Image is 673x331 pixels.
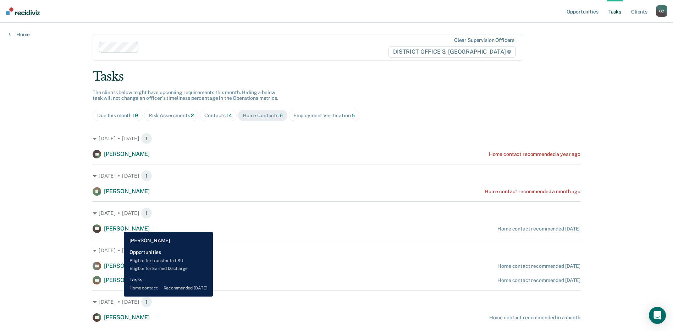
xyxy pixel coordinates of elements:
[280,113,283,118] span: 6
[141,170,152,181] span: 1
[93,296,580,308] div: [DATE] • [DATE] 1
[352,113,355,118] span: 5
[141,296,152,308] span: 1
[93,133,580,144] div: [DATE] • [DATE] 1
[93,245,580,256] div: [DATE] • [DATE] 2
[93,207,580,219] div: [DATE] • [DATE] 1
[104,262,150,269] span: [PERSON_NAME]
[489,315,580,321] div: Home contact recommended in a month
[141,133,152,144] span: 1
[93,170,580,181] div: [DATE] • [DATE] 1
[656,5,667,17] button: OC
[497,226,580,232] div: Home contact recommended [DATE]
[293,113,355,119] div: Employment Verification
[227,113,232,118] span: 14
[141,207,152,219] span: 1
[9,31,30,38] a: Home
[656,5,667,17] div: O C
[204,113,232,119] div: Contacts
[489,151,580,157] div: Home contact recommended a year ago
[133,113,138,118] span: 19
[6,7,40,15] img: Recidiviz
[497,263,580,269] div: Home contact recommended [DATE]
[104,151,150,157] span: [PERSON_NAME]
[93,89,278,101] span: The clients below might have upcoming requirements this month. Hiding a below task will not chang...
[104,314,150,321] span: [PERSON_NAME]
[485,189,580,195] div: Home contact recommended a month ago
[388,46,516,58] span: DISTRICT OFFICE 3, [GEOGRAPHIC_DATA]
[191,113,194,118] span: 2
[104,225,150,232] span: [PERSON_NAME]
[497,277,580,283] div: Home contact recommended [DATE]
[454,37,514,43] div: Clear supervision officers
[141,245,153,256] span: 2
[104,188,150,195] span: [PERSON_NAME]
[149,113,194,119] div: Risk Assessments
[649,307,666,324] div: Open Intercom Messenger
[243,113,283,119] div: Home Contacts
[97,113,138,119] div: Due this month
[93,69,580,84] div: Tasks
[104,277,150,283] span: [PERSON_NAME]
